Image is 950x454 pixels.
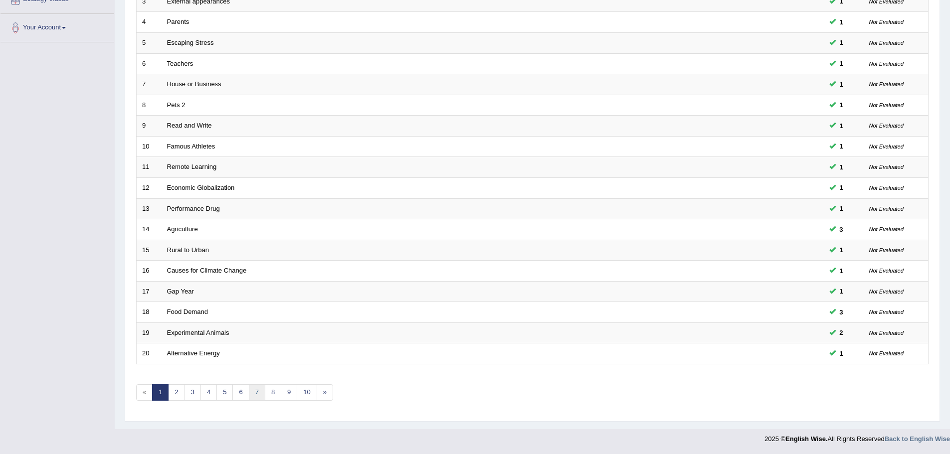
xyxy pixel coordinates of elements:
[836,286,847,297] span: You can still take this question
[869,164,904,170] small: Not Evaluated
[137,219,162,240] td: 14
[137,74,162,95] td: 7
[167,163,217,170] a: Remote Learning
[137,240,162,261] td: 15
[137,261,162,282] td: 16
[137,343,162,364] td: 20
[167,267,247,274] a: Causes for Climate Change
[137,281,162,302] td: 17
[869,309,904,315] small: Not Evaluated
[167,18,190,25] a: Parents
[297,384,317,401] a: 10
[836,245,847,255] span: You can still take this question
[137,322,162,343] td: 19
[167,184,235,191] a: Economic Globalization
[167,225,198,233] a: Agriculture
[167,329,229,336] a: Experimental Animals
[0,14,114,39] a: Your Account
[167,60,193,67] a: Teachers
[167,80,221,88] a: House or Business
[836,224,847,235] span: You can still take this question
[836,141,847,151] span: You can still take this question
[137,136,162,157] td: 10
[869,61,904,67] small: Not Evaluated
[185,384,201,401] a: 3
[167,205,220,212] a: Performance Drug
[836,327,847,338] span: You can still take this question
[265,384,281,401] a: 8
[836,348,847,359] span: You can still take this question
[869,330,904,336] small: Not Evaluated
[869,40,904,46] small: Not Evaluated
[885,435,950,443] a: Back to English Wise
[167,308,208,315] a: Food Demand
[136,384,153,401] span: «
[167,39,214,46] a: Escaping Stress
[869,19,904,25] small: Not Evaluated
[152,384,169,401] a: 1
[836,182,847,193] span: You can still take this question
[200,384,217,401] a: 4
[137,116,162,137] td: 9
[869,185,904,191] small: Not Evaluated
[137,33,162,54] td: 5
[137,12,162,33] td: 4
[317,384,333,401] a: »
[167,143,215,150] a: Famous Athletes
[869,289,904,295] small: Not Evaluated
[869,123,904,129] small: Not Evaluated
[167,349,220,357] a: Alternative Energy
[869,247,904,253] small: Not Evaluated
[281,384,297,401] a: 9
[836,17,847,27] span: You can still take this question
[764,429,950,444] div: 2025 © All Rights Reserved
[836,121,847,131] span: You can still take this question
[836,203,847,214] span: You can still take this question
[137,198,162,219] td: 13
[836,100,847,110] span: You can still take this question
[216,384,233,401] a: 5
[167,288,194,295] a: Gap Year
[137,177,162,198] td: 12
[836,58,847,69] span: You can still take this question
[137,95,162,116] td: 8
[168,384,185,401] a: 2
[137,53,162,74] td: 6
[167,246,209,254] a: Rural to Urban
[249,384,265,401] a: 7
[869,268,904,274] small: Not Evaluated
[137,157,162,178] td: 11
[167,122,212,129] a: Read and Write
[836,37,847,48] span: You can still take this question
[869,144,904,150] small: Not Evaluated
[232,384,249,401] a: 6
[869,102,904,108] small: Not Evaluated
[869,350,904,356] small: Not Evaluated
[869,206,904,212] small: Not Evaluated
[869,81,904,87] small: Not Evaluated
[836,79,847,90] span: You can still take this question
[137,302,162,323] td: 18
[167,101,186,109] a: Pets 2
[836,307,847,317] span: You can still take this question
[869,226,904,232] small: Not Evaluated
[836,162,847,172] span: You can still take this question
[785,435,827,443] strong: English Wise.
[836,266,847,276] span: You can still take this question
